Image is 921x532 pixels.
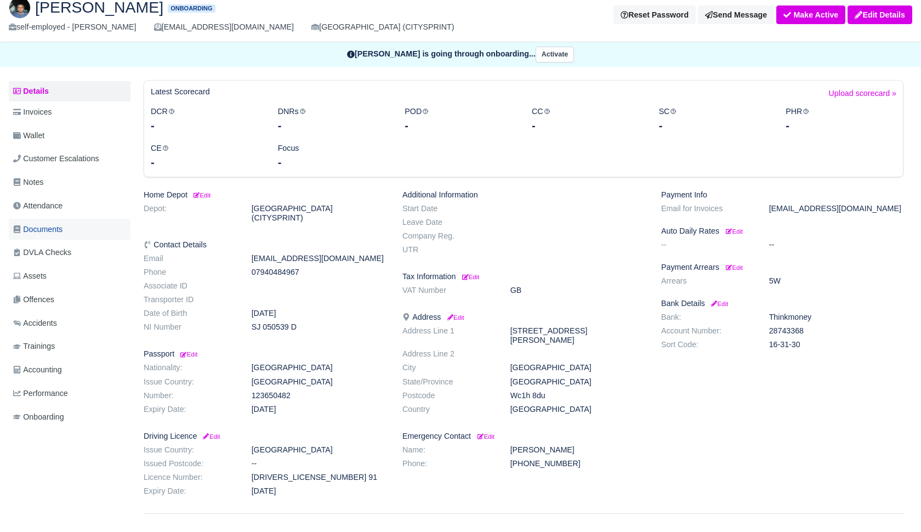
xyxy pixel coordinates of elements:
[270,142,397,170] div: Focus
[502,377,653,387] dd: [GEOGRAPHIC_DATA]
[709,301,728,307] small: Edit
[445,313,464,321] a: Edit
[9,406,130,428] a: Onboarding
[13,293,54,306] span: Offences
[9,242,130,263] a: DVLA Checks
[135,254,243,263] dt: Email
[394,326,502,345] dt: Address Line 1
[9,219,130,240] a: Documents
[144,240,386,250] h6: Contact Details
[13,317,57,330] span: Accidents
[9,265,130,287] a: Assets
[13,387,68,400] span: Performance
[154,21,294,33] div: [EMAIL_ADDRESS][DOMAIN_NAME]
[243,268,394,277] dd: 07940484967
[394,349,502,359] dt: Address Line 2
[9,336,130,357] a: Trainings
[761,340,912,349] dd: 16-31-30
[651,105,778,133] div: SC
[394,245,502,254] dt: UTR
[243,377,394,387] dd: [GEOGRAPHIC_DATA]
[13,223,62,236] span: Documents
[536,47,574,63] button: Activate
[278,155,389,170] div: -
[502,363,653,372] dd: [GEOGRAPHIC_DATA]
[659,118,770,133] div: -
[477,433,494,440] small: Edit
[13,129,44,142] span: Wallet
[243,254,394,263] dd: [EMAIL_ADDRESS][DOMAIN_NAME]
[9,21,137,33] div: self-employed - [PERSON_NAME]
[829,87,896,105] a: Upload scorecard »
[13,176,43,189] span: Notes
[13,340,55,353] span: Trainings
[13,152,99,165] span: Customer Escalations
[661,263,903,272] h6: Payment Arrears
[724,227,743,235] a: Edit
[761,240,912,250] dd: --
[462,274,479,280] small: Edit
[402,313,645,322] h6: Address
[661,299,903,308] h6: Bank Details
[777,105,905,133] div: PHR
[243,405,394,414] dd: [DATE]
[9,313,130,334] a: Accidents
[524,105,651,133] div: CC
[653,340,761,349] dt: Sort Code:
[709,299,728,308] a: Edit
[243,445,394,455] dd: [GEOGRAPHIC_DATA]
[848,5,912,24] a: Edit Details
[653,326,761,336] dt: Account Number:
[475,432,494,440] a: Edit
[151,87,210,97] h6: Latest Scorecard
[278,118,389,133] div: -
[653,240,761,250] dt: --
[201,432,220,440] a: Edit
[13,364,62,376] span: Accounting
[243,204,394,223] dd: [GEOGRAPHIC_DATA] (CITYSPRINT)
[135,322,243,332] dt: NI Number
[135,405,243,414] dt: Expiry Date:
[9,383,130,404] a: Performance
[502,405,653,414] dd: [GEOGRAPHIC_DATA]
[135,204,243,223] dt: Depot:
[866,479,921,532] div: Chat Widget
[394,405,502,414] dt: Country
[396,105,524,133] div: POD
[192,192,211,199] small: Edit
[151,118,261,133] div: -
[776,5,845,24] button: Make Active
[311,21,454,33] div: [GEOGRAPHIC_DATA] (CITYSPRINT)
[502,459,653,468] dd: [PHONE_NUMBER]
[135,295,243,304] dt: Transporter ID
[532,118,643,133] div: -
[135,268,243,277] dt: Phone
[243,473,394,482] dd: [DRIVERS_LICENSE_NUMBER] 91
[9,289,130,310] a: Offences
[201,433,220,440] small: Edit
[394,286,502,295] dt: VAT Number
[761,204,912,213] dd: [EMAIL_ADDRESS][DOMAIN_NAME]
[402,272,645,281] h6: Tax Information
[243,363,394,372] dd: [GEOGRAPHIC_DATA]
[661,227,903,236] h6: Auto Daily Rates
[135,459,243,468] dt: Issued Postcode:
[144,190,386,200] h6: Home Depot
[726,228,743,235] small: Edit
[394,231,502,241] dt: Company Reg.
[135,445,243,455] dt: Issue Country:
[661,190,903,200] h6: Payment Info
[394,363,502,372] dt: City
[143,142,270,170] div: CE
[13,106,52,118] span: Invoices
[9,81,130,101] a: Details
[761,326,912,336] dd: 28743368
[179,349,197,358] a: Edit
[653,276,761,286] dt: Arrears
[394,204,502,213] dt: Start Date
[135,309,243,318] dt: Date of Birth
[243,322,394,332] dd: SJ 050539 D
[243,486,394,496] dd: [DATE]
[192,190,211,199] a: Edit
[761,276,912,286] dd: 5W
